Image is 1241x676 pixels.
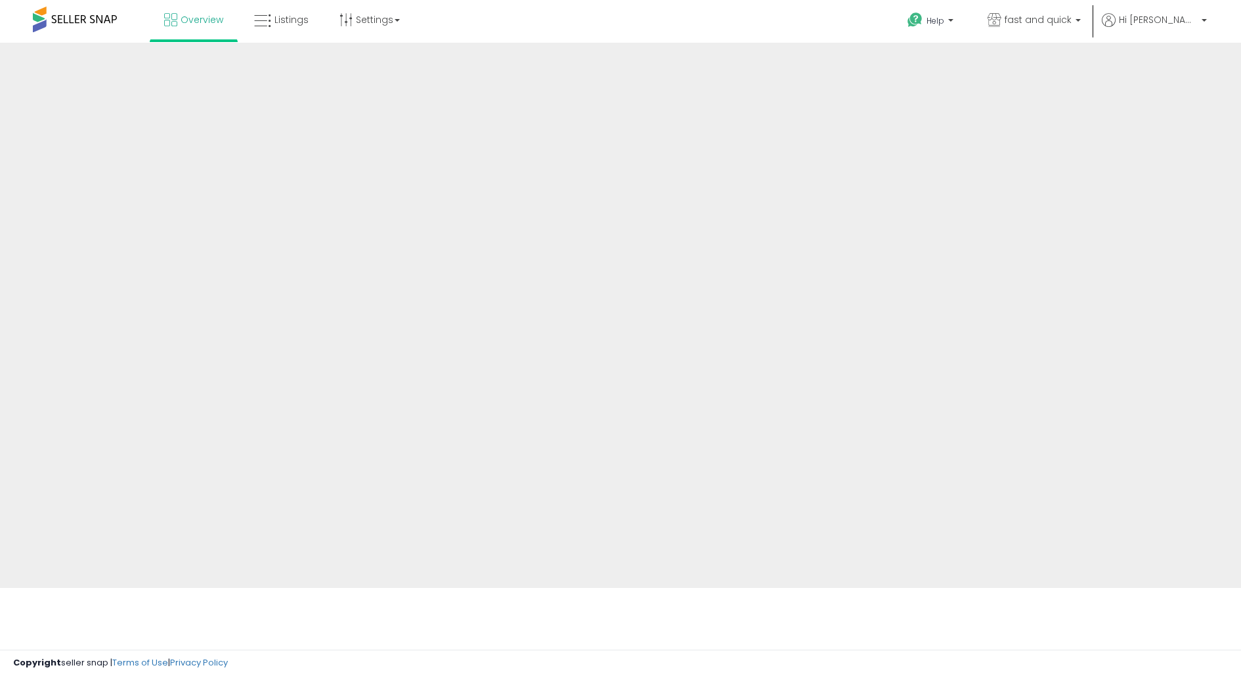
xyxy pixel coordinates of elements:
span: Help [926,15,944,26]
a: Help [897,2,967,43]
i: Get Help [907,12,923,28]
a: Hi [PERSON_NAME] [1102,13,1207,43]
span: Hi [PERSON_NAME] [1119,13,1198,26]
span: fast and quick [1005,13,1072,26]
span: Listings [274,13,309,26]
span: Overview [181,13,223,26]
